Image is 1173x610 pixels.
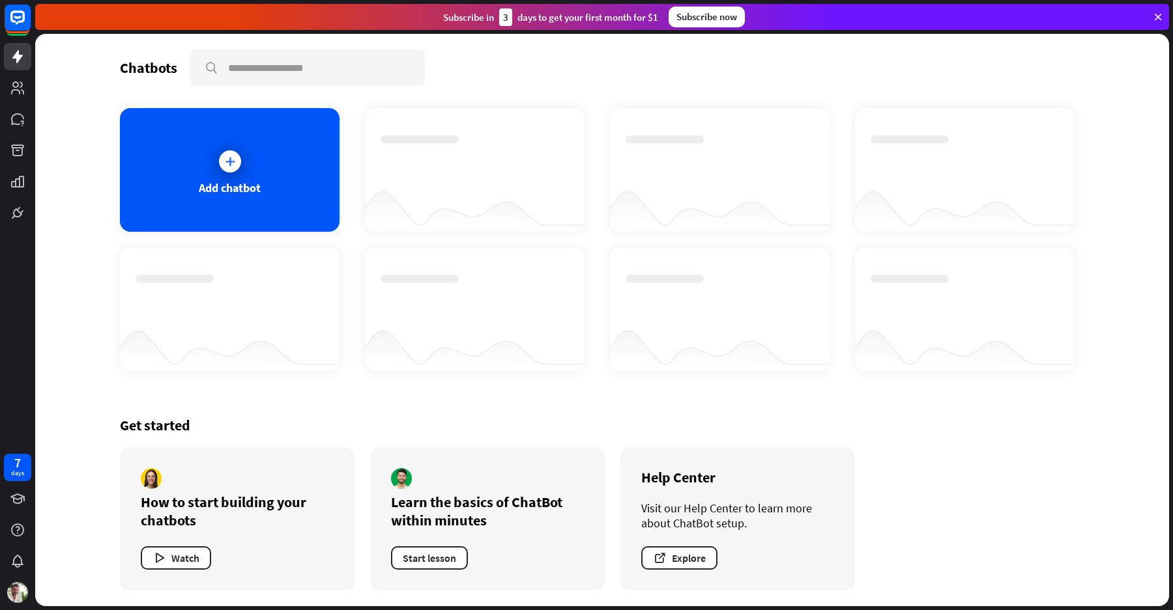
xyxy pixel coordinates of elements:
[141,546,211,570] button: Watch
[443,8,658,26] div: Subscribe in days to get your first month for $1
[391,493,584,529] div: Learn the basics of ChatBot within minutes
[14,457,21,469] div: 7
[641,501,834,531] div: Visit our Help Center to learn more about ChatBot setup.
[199,180,261,195] div: Add chatbot
[4,454,31,481] a: 7 days
[641,546,717,570] button: Explore
[11,469,24,478] div: days
[141,493,334,529] div: How to start building your chatbots
[141,468,162,489] img: author
[391,546,468,570] button: Start lesson
[10,5,50,44] button: Open LiveChat chat widget
[391,468,412,489] img: author
[641,468,834,486] div: Help Center
[120,416,1084,434] div: Get started
[499,8,512,26] div: 3
[120,59,177,77] div: Chatbots
[669,7,745,27] div: Subscribe now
